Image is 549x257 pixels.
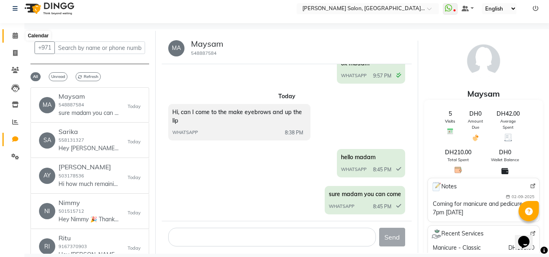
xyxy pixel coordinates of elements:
div: AY [39,168,55,184]
img: avatar [463,41,504,81]
div: Maysam [424,88,543,100]
span: Amount Due [465,118,486,130]
h6: Maysam [59,93,119,100]
p: Hey Nimmy 🎉 Thank you for choosing [PERSON_NAME] Salon, [PERSON_NAME]...! Here’s your invoice: 💰 ... [59,215,119,224]
div: NI [39,203,55,219]
h5: Maysam [191,39,224,49]
span: 8:45 PM [373,166,391,173]
span: WHATSAPP [341,166,367,173]
span: WHATSAPP [172,129,198,136]
span: 8:38 PM [285,129,303,136]
div: RI [39,238,55,255]
span: WHATSAPP [341,72,367,79]
span: Recent Services [431,229,484,239]
div: MA [168,40,184,56]
div: SA [39,132,55,149]
span: WHATSAPP [329,203,354,210]
span: 8:45 PM [373,203,391,210]
span: 9:57 PM [373,72,391,80]
small: Today [128,174,141,181]
small: Today [128,103,141,110]
span: 5 [449,110,452,118]
small: 503178536 [59,173,84,179]
span: DH0 [469,110,482,118]
small: 548887584 [59,102,84,108]
small: 9167370903 [59,244,87,249]
p: Hi how much remaining? [59,180,119,188]
input: Search by name or phone number [54,41,145,54]
span: DH105.00 [508,244,534,252]
small: 548887584 [191,50,217,56]
img: Total Spent Icon [454,166,462,174]
span: Unread [49,72,67,81]
span: All [30,72,41,81]
div: Coming for manicure and pedicure 7pm [DATE] [433,200,534,217]
span: Average Spent [496,118,520,130]
p: sure madam you can come [59,109,119,117]
span: Wallet Balance [491,157,519,163]
h6: Ritu [59,234,119,242]
span: Hi, can I come to the make eyebrows and up the lip [172,108,302,124]
span: 02-09-2025 [512,194,534,200]
span: hello madam [341,153,375,161]
div: MA [39,97,55,113]
img: Amount Due Icon [472,134,480,142]
iframe: chat widget [515,225,541,249]
p: Hey [PERSON_NAME] 🎉 Thank you for choosing [PERSON_NAME] Salon, [PERSON_NAME]...! Here’s your inv... [59,144,119,153]
h6: [PERSON_NAME] [59,163,119,171]
img: Average Spent Icon [504,134,512,141]
span: sure madam you can come [329,190,401,198]
span: DH42.00 [497,110,520,118]
small: Today [128,245,141,252]
span: Total Spent [447,157,469,163]
small: 558131327 [59,137,84,143]
div: Calendar [26,31,50,41]
span: Notes [431,181,457,192]
h6: Sarika [59,128,119,136]
small: 501515712 [59,208,84,214]
span: Visits [445,118,455,124]
h6: Nimmy [59,199,119,207]
span: Refresh [76,72,101,81]
small: Today [128,138,141,145]
strong: Today [278,93,295,100]
small: Today [128,209,141,216]
span: DH210.00 [445,148,471,157]
span: DH0 [499,148,511,157]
